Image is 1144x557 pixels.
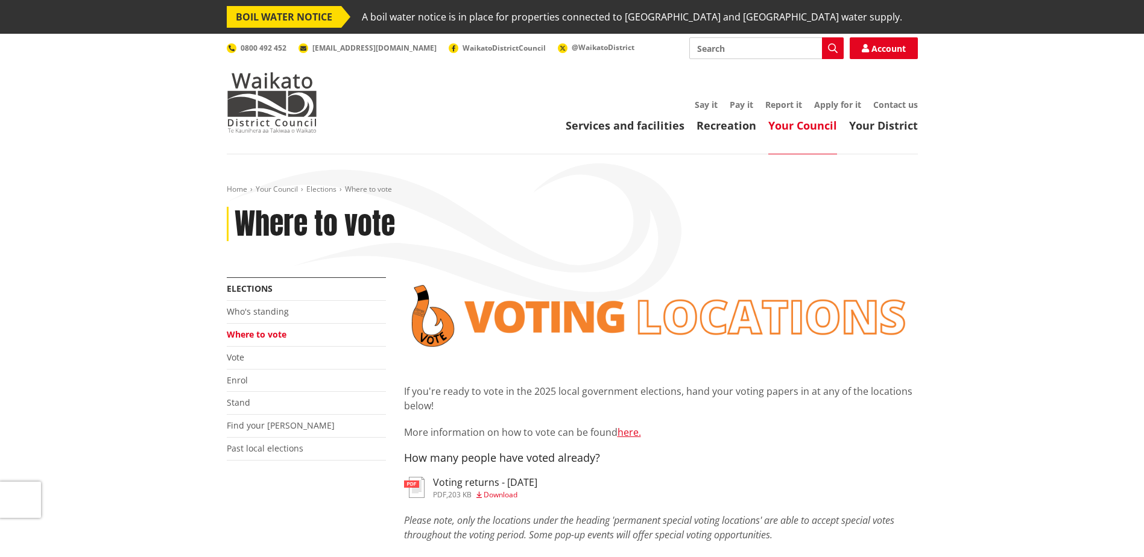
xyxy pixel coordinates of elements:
a: Voting returns - [DATE] pdf,203 KB Download [404,477,537,499]
p: More information on how to vote can be found [404,425,918,439]
span: 0800 492 452 [241,43,286,53]
a: here. [618,426,641,439]
h1: Where to vote [235,207,395,242]
a: Say it [695,99,718,110]
h4: How many people have voted already? [404,452,918,465]
span: BOIL WATER NOTICE [227,6,341,28]
a: Pay it [730,99,753,110]
a: Contact us [873,99,918,110]
a: Enrol [227,374,248,386]
span: 203 KB [448,489,472,500]
span: A boil water notice is in place for properties connected to [GEOGRAPHIC_DATA] and [GEOGRAPHIC_DAT... [362,6,902,28]
img: document-pdf.svg [404,477,425,498]
span: WaikatoDistrictCouncil [463,43,546,53]
a: Vote [227,351,244,363]
nav: breadcrumb [227,184,918,195]
a: Stand [227,397,250,408]
a: Your District [849,118,918,133]
div: , [433,491,537,499]
img: Waikato District Council - Te Kaunihera aa Takiwaa o Waikato [227,72,317,133]
a: Report it [765,99,802,110]
a: Elections [306,184,337,194]
a: Where to vote [227,329,286,340]
img: voting locations banner [404,277,918,354]
h3: Voting returns - [DATE] [433,477,537,488]
a: Past local elections [227,442,303,454]
p: If you're ready to vote in the 2025 local government elections, hand your voting papers in at any... [404,384,918,413]
input: Search input [689,37,844,59]
a: Recreation [697,118,756,133]
a: Your Council [256,184,298,194]
a: Account [850,37,918,59]
span: Download [484,489,517,500]
a: Who's standing [227,306,289,317]
span: Where to vote [345,184,392,194]
a: Services and facilities [566,118,684,133]
a: Apply for it [814,99,861,110]
a: Elections [227,283,273,294]
a: @WaikatoDistrict [558,42,634,52]
span: @WaikatoDistrict [572,42,634,52]
em: Please note, only the locations under the heading 'permanent special voting locations' are able t... [404,514,894,541]
span: pdf [433,489,446,500]
a: Find your [PERSON_NAME] [227,420,335,431]
span: [EMAIL_ADDRESS][DOMAIN_NAME] [312,43,437,53]
a: Your Council [768,118,837,133]
a: 0800 492 452 [227,43,286,53]
a: Home [227,184,247,194]
a: WaikatoDistrictCouncil [449,43,546,53]
a: [EMAIL_ADDRESS][DOMAIN_NAME] [299,43,437,53]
